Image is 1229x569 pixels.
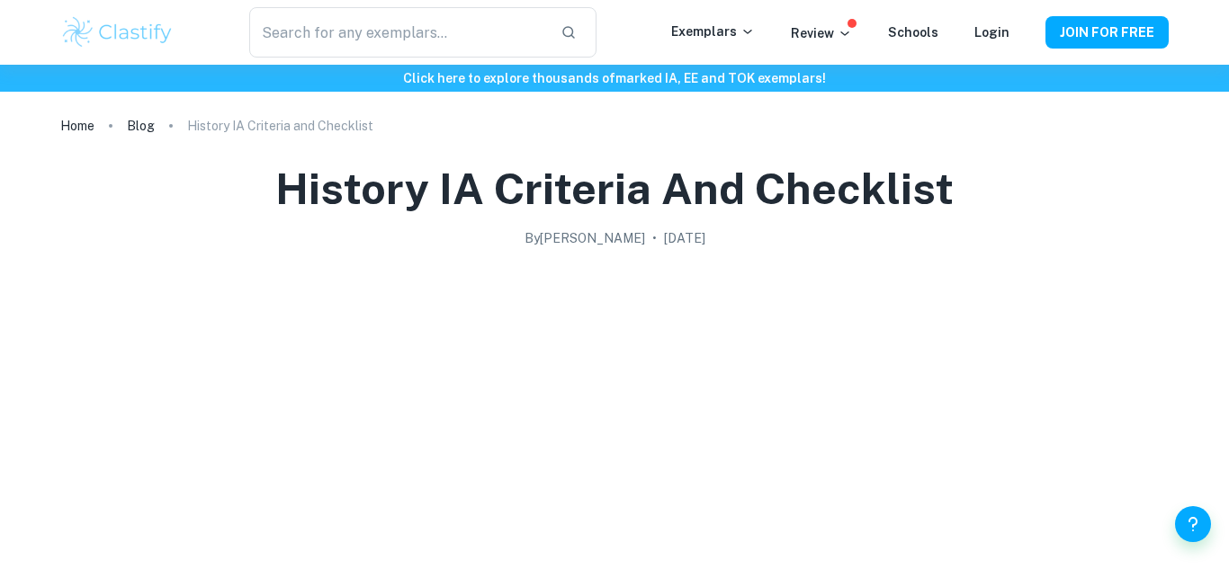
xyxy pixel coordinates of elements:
[275,160,954,218] h1: History IA Criteria and Checklist
[791,23,852,43] p: Review
[4,68,1225,88] h6: Click here to explore thousands of marked IA, EE and TOK exemplars !
[664,228,705,248] h2: [DATE]
[249,7,546,58] input: Search for any exemplars...
[974,25,1009,40] a: Login
[1175,506,1211,542] button: Help and Feedback
[888,25,938,40] a: Schools
[525,228,645,248] h2: By [PERSON_NAME]
[652,228,657,248] p: •
[60,14,175,50] img: Clastify logo
[1045,16,1169,49] button: JOIN FOR FREE
[671,22,755,41] p: Exemplars
[127,113,155,138] a: Blog
[187,116,373,136] p: History IA Criteria and Checklist
[60,113,94,138] a: Home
